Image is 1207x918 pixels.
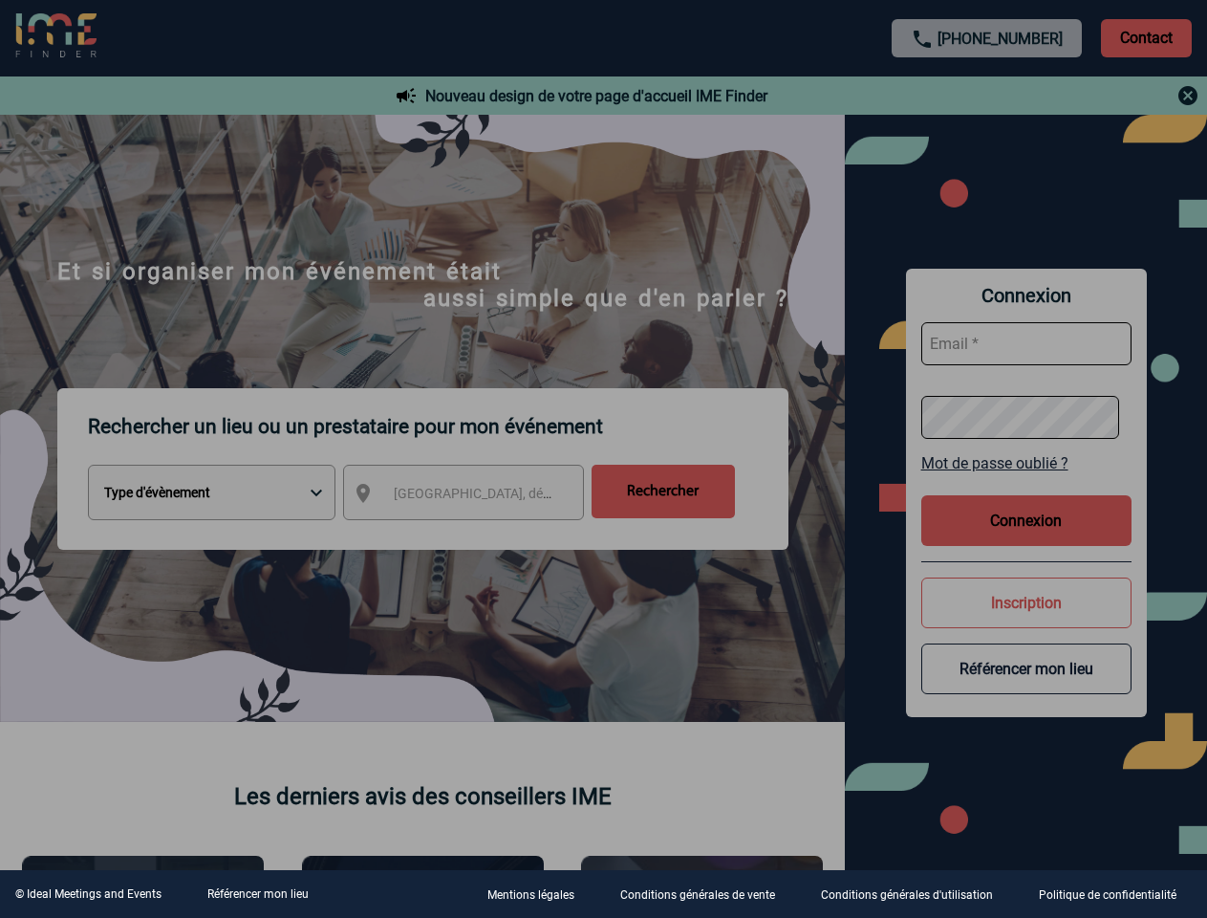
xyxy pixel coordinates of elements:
[620,889,775,903] p: Conditions générales de vente
[472,885,605,904] a: Mentions légales
[806,885,1024,904] a: Conditions générales d'utilisation
[821,889,993,903] p: Conditions générales d'utilisation
[487,889,574,903] p: Mentions légales
[207,887,309,901] a: Référencer mon lieu
[15,887,162,901] div: © Ideal Meetings and Events
[1024,885,1207,904] a: Politique de confidentialité
[1039,889,1176,903] p: Politique de confidentialité
[605,885,806,904] a: Conditions générales de vente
